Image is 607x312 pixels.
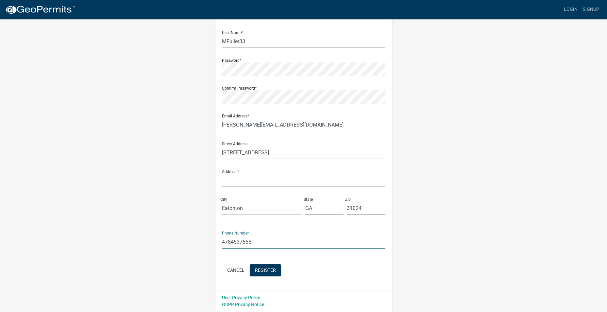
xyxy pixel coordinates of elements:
a: Login [561,3,580,16]
button: Register [250,264,281,276]
span: Register [255,267,276,272]
a: Signup [580,3,602,16]
button: Cancel [222,264,250,276]
a: GDPR Privacy Notice [222,302,264,307]
a: User Privacy Policy [222,295,260,300]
